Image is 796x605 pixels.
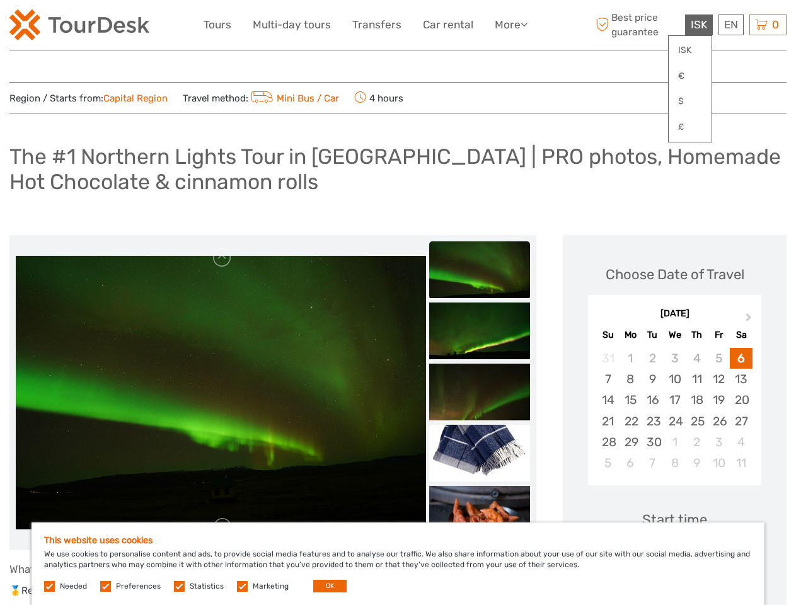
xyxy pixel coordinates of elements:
div: Choose Sunday, October 5th, 2025 [597,452,619,473]
div: Choose Sunday, September 7th, 2025 [597,369,619,389]
div: Not available Tuesday, September 2nd, 2025 [642,348,664,369]
div: Choose Thursday, September 11th, 2025 [686,369,708,389]
div: Choose Monday, October 6th, 2025 [620,452,642,473]
div: Choose Friday, September 12th, 2025 [708,369,730,389]
h5: This website uses cookies [44,535,752,546]
div: Choose Friday, September 26th, 2025 [708,411,730,432]
img: e284cebed4dd43bf83c697ac0344e43a_main_slider.jpeg [16,256,426,529]
div: Not available Thursday, September 4th, 2025 [686,348,708,369]
a: Car rental [423,16,473,34]
a: Capital Region [103,93,168,104]
div: Choose Saturday, September 20th, 2025 [730,389,752,410]
a: $ [669,90,712,113]
div: Th [686,326,708,343]
a: More [495,16,528,34]
div: Fr [708,326,730,343]
img: e284cebed4dd43bf83c697ac0344e43a_slider_thumbnail.jpeg [429,241,530,298]
span: Region / Starts from: [9,92,168,105]
div: Choose Thursday, September 25th, 2025 [686,411,708,432]
a: Transfers [352,16,401,34]
img: e3526112160c4c60b37ccb7efd986866_slider_thumbnail.jpeg [429,425,530,481]
label: Marketing [253,581,289,592]
div: Choose Saturday, October 4th, 2025 [730,432,752,452]
div: Choose Monday, September 22nd, 2025 [620,411,642,432]
div: Choose Monday, September 29th, 2025 [620,432,642,452]
div: Choose Friday, October 3rd, 2025 [708,432,730,452]
h4: What to expect on this tour [9,563,536,575]
label: Needed [60,581,87,592]
span: Best price guarantee [592,11,682,38]
a: ISK [669,39,712,62]
div: Choose Wednesday, September 17th, 2025 [664,389,686,410]
div: Choose Monday, September 8th, 2025 [620,369,642,389]
div: Mo [620,326,642,343]
div: Choose Friday, September 19th, 2025 [708,389,730,410]
div: Choose Tuesday, September 16th, 2025 [642,389,664,410]
div: Choose Sunday, September 14th, 2025 [597,389,619,410]
button: Next Month [740,311,760,331]
div: Choose Sunday, September 21st, 2025 [597,411,619,432]
div: Choose Friday, October 10th, 2025 [708,452,730,473]
a: Tours [204,16,231,34]
div: Choose Wednesday, September 10th, 2025 [664,369,686,389]
div: Choose Sunday, September 28th, 2025 [597,432,619,452]
div: Choose Tuesday, September 23rd, 2025 [642,411,664,432]
div: Choose Wednesday, October 1st, 2025 [664,432,686,452]
div: Choose Saturday, October 11th, 2025 [730,452,752,473]
p: We're away right now. Please check back later! [18,22,142,32]
div: Choose Date of Travel [606,265,744,284]
div: Choose Thursday, October 2nd, 2025 [686,432,708,452]
div: Choose Wednesday, October 8th, 2025 [664,452,686,473]
a: Multi-day tours [253,16,331,34]
div: Not available Sunday, August 31st, 2025 [597,348,619,369]
span: Travel method: [183,89,339,107]
img: 1fe55951ba3b4e38a76285184210b849_slider_thumbnail.jpeg [429,486,530,543]
div: [DATE] [588,308,761,321]
div: Choose Wednesday, September 24th, 2025 [664,411,686,432]
div: Choose Saturday, September 27th, 2025 [730,411,752,432]
div: Not available Friday, September 5th, 2025 [708,348,730,369]
div: EN [718,14,744,35]
div: Choose Tuesday, September 9th, 2025 [642,369,664,389]
span: 4 hours [354,89,403,107]
div: Choose Saturday, September 13th, 2025 [730,369,752,389]
div: Choose Thursday, September 18th, 2025 [686,389,708,410]
img: 58615b8703004d96b88c751e04c46b4b_slider_thumbnail.jpeg [429,364,530,420]
button: Open LiveChat chat widget [145,20,160,35]
span: ISK [691,18,707,31]
div: Not available Monday, September 1st, 2025 [620,348,642,369]
div: Choose Thursday, October 9th, 2025 [686,452,708,473]
div: Tu [642,326,664,343]
div: Start time [642,510,707,529]
div: We [664,326,686,343]
div: Not available Wednesday, September 3rd, 2025 [664,348,686,369]
div: Choose Tuesday, October 7th, 2025 [642,452,664,473]
a: € [669,65,712,88]
div: Sa [730,326,752,343]
span: 0 [770,18,781,31]
div: We use cookies to personalise content and ads, to provide social media features and to analyse ou... [32,522,764,605]
a: Mini Bus / Car [248,93,339,104]
div: Su [597,326,619,343]
p: 🥇Reykjavik Out Luxury is the highest rated Northern Lights operator in [GEOGRAPHIC_DATA] 🥇 [9,583,536,599]
label: Statistics [190,581,224,592]
button: OK [313,580,347,592]
div: Choose Tuesday, September 30th, 2025 [642,432,664,452]
img: 120-15d4194f-c635-41b9-a512-a3cb382bfb57_logo_small.png [9,9,149,40]
h1: The #1 Northern Lights Tour in [GEOGRAPHIC_DATA] | PRO photos, Homemade Hot Chocolate & cinnamon ... [9,144,787,195]
a: £ [669,116,712,139]
div: Choose Saturday, September 6th, 2025 [730,348,752,369]
div: Choose Monday, September 15th, 2025 [620,389,642,410]
img: 2bc3060e496d46f6a8f739fd707f0c6d_slider_thumbnail.jpeg [429,302,530,359]
div: month 2025-09 [592,348,757,473]
label: Preferences [116,581,161,592]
